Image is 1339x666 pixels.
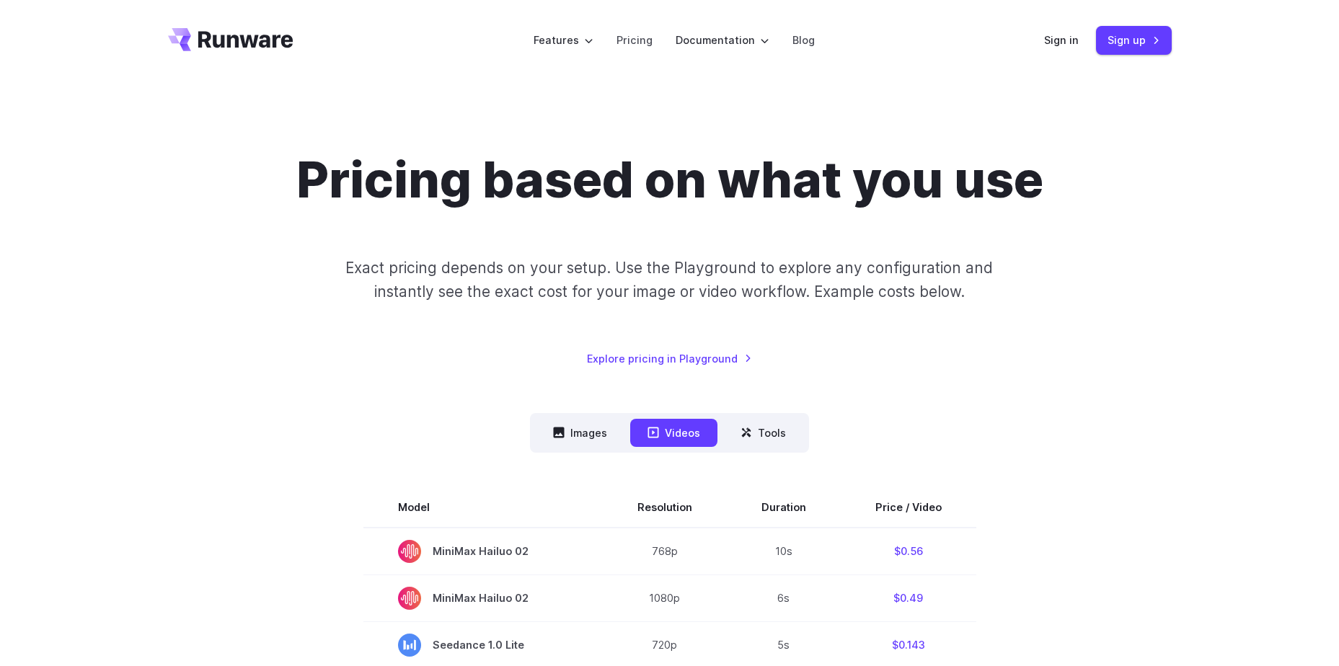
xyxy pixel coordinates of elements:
td: 1080p [603,574,727,621]
button: Images [536,419,624,447]
button: Videos [630,419,717,447]
p: Exact pricing depends on your setup. Use the Playground to explore any configuration and instantl... [318,256,1020,304]
th: Duration [727,487,841,528]
label: Documentation [676,32,769,48]
a: Sign in [1044,32,1079,48]
button: Tools [723,419,803,447]
span: MiniMax Hailuo 02 [398,540,568,563]
th: Price / Video [841,487,976,528]
th: Model [363,487,603,528]
td: 10s [727,528,841,575]
span: MiniMax Hailuo 02 [398,587,568,610]
a: Go to / [168,28,293,51]
a: Sign up [1096,26,1172,54]
td: 768p [603,528,727,575]
h1: Pricing based on what you use [296,150,1043,210]
td: 6s [727,574,841,621]
span: Seedance 1.0 Lite [398,634,568,657]
a: Pricing [617,32,653,48]
a: Blog [792,32,815,48]
td: $0.49 [841,574,976,621]
label: Features [534,32,593,48]
td: $0.56 [841,528,976,575]
a: Explore pricing in Playground [587,350,752,367]
th: Resolution [603,487,727,528]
